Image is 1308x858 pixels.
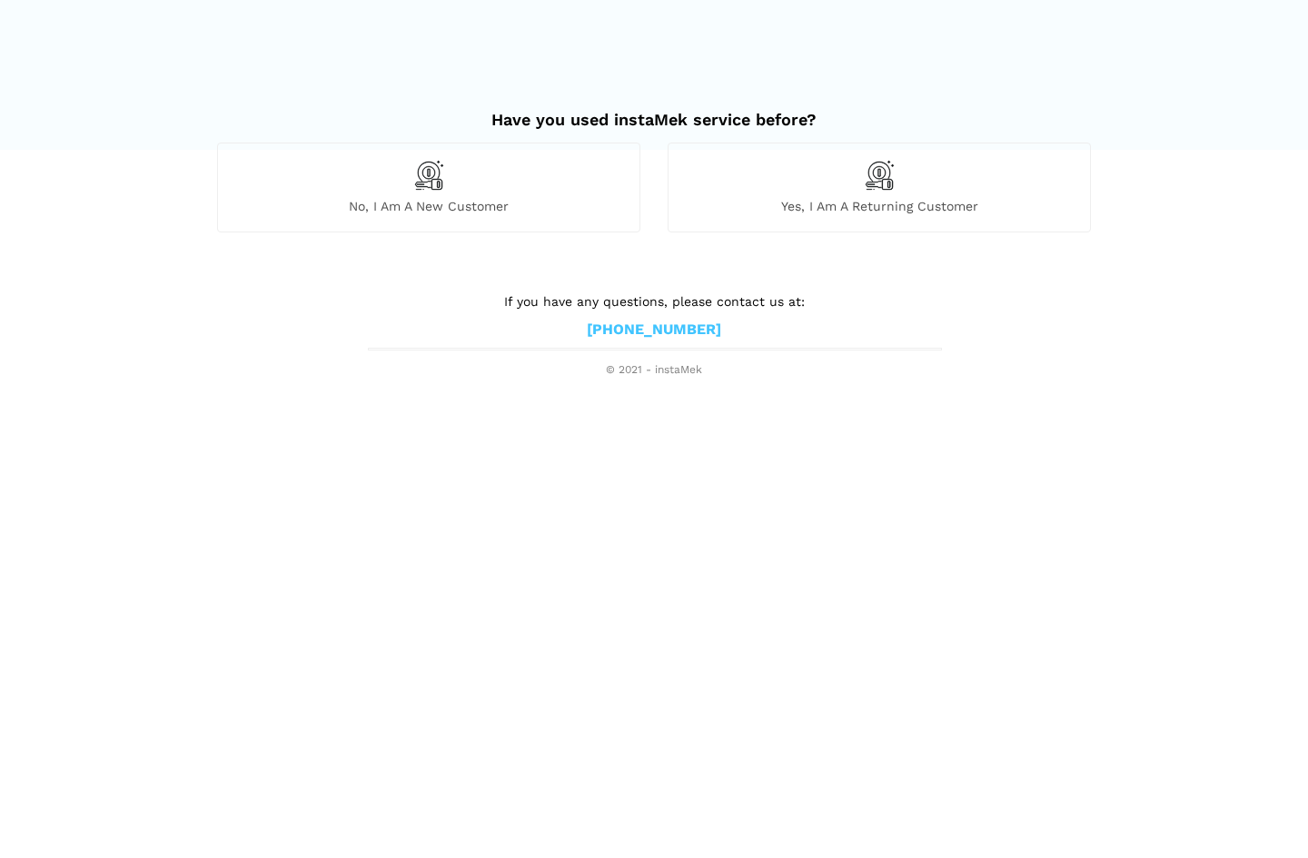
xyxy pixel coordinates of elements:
[368,363,940,378] span: © 2021 - instaMek
[587,321,721,340] a: [PHONE_NUMBER]
[217,92,1091,130] h2: Have you used instaMek service before?
[669,198,1090,214] span: Yes, I am a returning customer
[368,291,940,311] p: If you have any questions, please contact us at:
[218,198,639,214] span: No, I am a new customer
